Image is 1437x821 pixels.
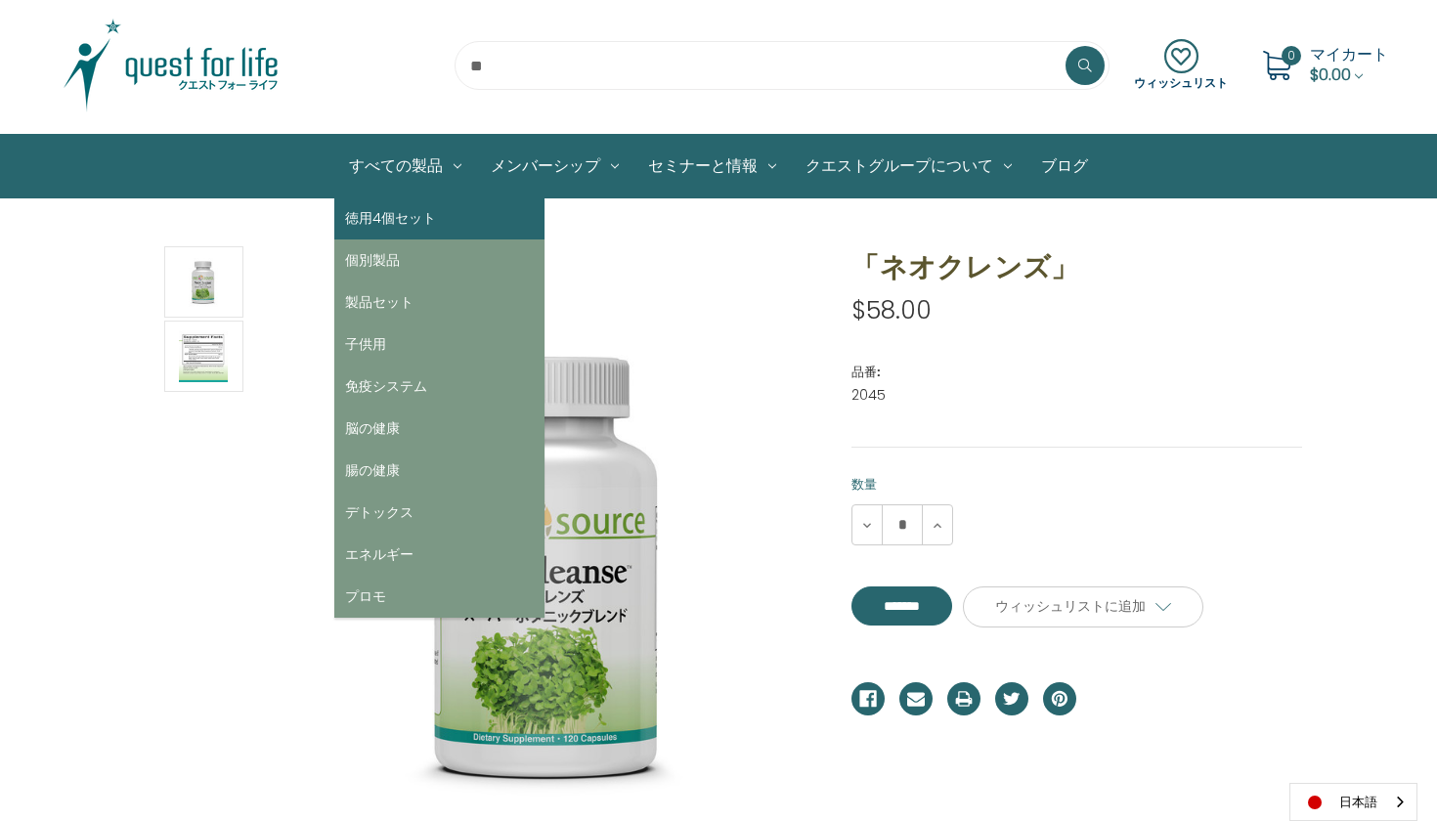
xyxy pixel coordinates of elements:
aside: Language selected: 日本語 [1289,783,1417,821]
div: Language [1289,783,1417,821]
a: エネルギー [334,534,544,576]
span: マイカート [1310,43,1388,65]
a: ブログ [1026,135,1103,197]
a: 製品セット [334,281,544,324]
img: 「ネオクレンズ」 [304,324,793,813]
h1: 「ネオクレンズ」 [851,246,1302,287]
a: セミナーと情報 [633,135,791,197]
a: ウィッシュリスト [1134,39,1228,92]
span: $58.00 [851,293,932,327]
span: $0.00 [1310,64,1351,86]
dd: 2045 [851,385,1302,406]
a: デトックス [334,492,544,534]
a: ウィッシュリストに追加 [963,586,1203,627]
a: 徳用4個セット [334,197,544,239]
img: クエスト・グループ [49,17,293,114]
a: 個別製品 [334,239,544,281]
a: プリント [947,682,980,715]
label: 数量 [851,475,1302,495]
a: 日本語 [1290,784,1416,820]
a: 脳の健康 [334,408,544,450]
dt: 品番: [851,363,1297,382]
a: 子供用 [334,324,544,366]
span: ウィッシュリストに追加 [995,597,1146,615]
img: 「ネオクレンズ」 [179,324,228,389]
a: クエストグループについて [791,135,1026,197]
a: All Products [334,135,476,197]
span: 0 [1282,46,1301,65]
a: 腸の健康 [334,450,544,492]
a: メンバーシップ [476,135,633,197]
a: プロモ [334,576,544,618]
img: 「ネオクレンズ」 [179,249,228,315]
a: 免疫システム [334,366,544,408]
a: Cart with 0 items [1310,43,1388,86]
